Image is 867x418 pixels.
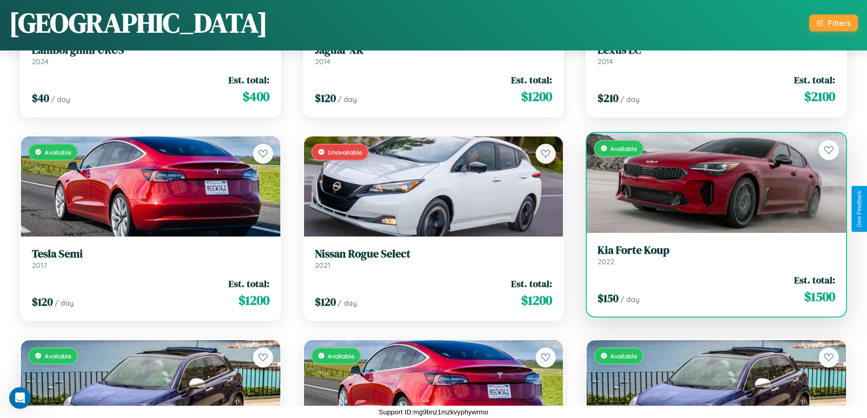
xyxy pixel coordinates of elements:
span: / day [620,295,639,304]
div: Filters [828,18,851,28]
p: Support ID: mg9bnz1mzkvyphywrmo [379,406,488,418]
h3: Lamborghini URUS [32,44,269,57]
h3: Kia Forte Koup [598,244,835,257]
span: $ 150 [598,291,619,306]
a: Lexus LC2014 [598,44,835,66]
span: Est. total: [511,73,552,86]
span: 2022 [598,257,614,266]
span: 2024 [32,57,49,66]
span: 2014 [598,57,613,66]
span: Est. total: [228,277,269,290]
span: $ 120 [315,294,336,309]
span: $ 1500 [804,287,835,306]
span: $ 1200 [521,87,552,106]
span: $ 2100 [804,87,835,106]
span: / day [55,298,74,307]
span: Available [328,352,355,360]
a: Jaguar XK2014 [315,44,553,66]
span: 2021 [315,261,330,270]
span: Unavailable [328,148,362,156]
a: Nissan Rogue Select2021 [315,247,553,270]
span: 2014 [315,57,330,66]
a: Kia Forte Koup2022 [598,244,835,266]
span: $ 1200 [521,291,552,309]
button: Filters [809,15,858,31]
span: $ 120 [315,91,336,106]
h3: Nissan Rogue Select [315,247,553,261]
span: Available [610,352,637,360]
h3: Lexus LC [598,44,835,57]
span: Est. total: [511,277,552,290]
span: Est. total: [228,73,269,86]
span: Est. total: [794,273,835,287]
span: $ 120 [32,294,53,309]
span: / day [51,95,70,104]
span: 2017 [32,261,47,270]
span: $ 210 [598,91,619,106]
a: Lamborghini URUS2024 [32,44,269,66]
div: Give Feedback [856,191,862,227]
span: / day [338,298,357,307]
span: Available [610,145,637,152]
h1: [GEOGRAPHIC_DATA] [9,4,268,41]
iframe: Intercom live chat [9,387,31,409]
span: $ 400 [243,87,269,106]
span: Available [45,352,71,360]
span: Available [45,148,71,156]
span: $ 40 [32,91,49,106]
span: / day [620,95,639,104]
span: Est. total: [794,73,835,86]
span: $ 1200 [238,291,269,309]
a: Tesla Semi2017 [32,247,269,270]
h3: Tesla Semi [32,247,269,261]
h3: Jaguar XK [315,44,553,57]
span: / day [338,95,357,104]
